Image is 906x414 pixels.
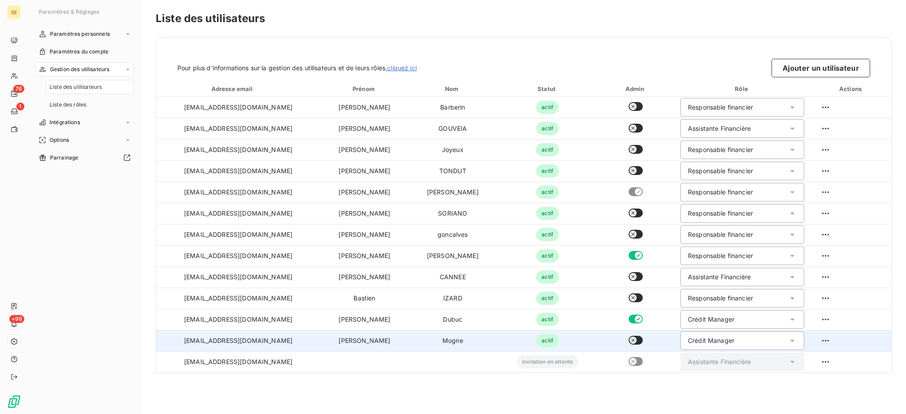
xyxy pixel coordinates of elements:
td: [EMAIL_ADDRESS][DOMAIN_NAME] [156,118,320,139]
td: [EMAIL_ADDRESS][DOMAIN_NAME] [156,203,320,224]
div: Statut [499,84,596,93]
span: actif [536,292,559,305]
span: actif [536,334,559,347]
td: [EMAIL_ADDRESS][DOMAIN_NAME] [156,160,320,182]
div: SE [7,5,21,19]
span: Liste des utilisateurs [50,83,102,91]
span: Parrainage [50,154,79,162]
td: [PERSON_NAME] [320,330,408,351]
a: Liste des utilisateurs [46,80,134,94]
div: Rôle [675,84,810,93]
span: 76 [13,85,24,93]
td: [PERSON_NAME] [320,203,408,224]
div: Responsable financier [688,188,753,197]
span: actif [536,122,559,135]
td: [EMAIL_ADDRESS][DOMAIN_NAME] [156,139,320,160]
div: Responsable financier [688,251,753,260]
td: [PERSON_NAME] [320,309,408,330]
span: Paramètres personnels [50,30,110,38]
div: Assistante Financière [688,273,751,281]
td: [EMAIL_ADDRESS][DOMAIN_NAME] [156,288,320,309]
div: Assistante Financière [688,124,751,133]
a: Liste des rôles [46,98,134,112]
td: [EMAIL_ADDRESS][DOMAIN_NAME] [156,97,320,118]
td: [PERSON_NAME] [320,266,408,288]
td: [PERSON_NAME] [320,182,408,203]
td: [EMAIL_ADDRESS][DOMAIN_NAME] [156,245,320,266]
th: Toggle SortBy [497,81,598,97]
span: Liste des rôles [50,101,86,109]
td: [PERSON_NAME] [320,245,408,266]
span: actif [536,143,559,156]
span: actif [536,164,559,178]
td: Mogne [409,330,497,351]
div: Assistante Financière [688,357,751,366]
span: Options [50,136,69,144]
span: actif [536,228,559,241]
td: GOUVEIA [409,118,497,139]
th: Toggle SortBy [156,81,320,97]
div: Responsable financier [688,145,753,154]
span: actif [536,313,559,326]
td: Dubuc [409,309,497,330]
td: SORIANO [409,203,497,224]
img: Logo LeanPay [7,395,21,409]
td: [PERSON_NAME] [320,97,408,118]
td: [PERSON_NAME] [320,224,408,245]
td: [PERSON_NAME] [409,182,497,203]
div: Responsable financier [688,103,753,112]
iframe: Intercom live chat [876,384,897,405]
a: cliquez ici [387,64,417,72]
div: Nom [411,84,495,93]
span: actif [536,207,559,220]
td: [PERSON_NAME] [320,160,408,182]
span: Paramètres & Réglages [39,8,99,15]
div: Admin [600,84,672,93]
h3: Liste des utilisateurs [156,11,892,27]
span: Paramètres du compte [50,48,108,56]
div: Crédit Manager [688,336,734,345]
div: Actions [813,84,890,93]
td: [PERSON_NAME] [409,245,497,266]
a: Parrainage [35,151,134,165]
span: +99 [9,315,24,323]
td: [PERSON_NAME] [320,118,408,139]
td: [EMAIL_ADDRESS][DOMAIN_NAME] [156,330,320,351]
span: actif [536,186,559,199]
span: 1 [16,103,24,110]
td: CANNEE [409,266,497,288]
span: Gestion des utilisateurs [50,65,110,73]
a: Paramètres du compte [35,45,134,59]
span: actif [536,270,559,284]
td: [EMAIL_ADDRESS][DOMAIN_NAME] [156,351,320,372]
div: Responsable financier [688,167,753,175]
div: Prénom [322,84,407,93]
div: Crédit Manager [688,315,734,324]
th: Toggle SortBy [320,81,408,97]
th: Toggle SortBy [409,81,497,97]
div: Responsable financier [688,209,753,218]
td: Bastien [320,288,408,309]
span: invitation en attente [517,355,578,368]
div: Adresse email [158,84,319,93]
td: [PERSON_NAME] [320,139,408,160]
td: [EMAIL_ADDRESS][DOMAIN_NAME] [156,182,320,203]
td: Joyeux [409,139,497,160]
button: Ajouter un utilisateur [772,59,870,77]
td: Barberin [409,97,497,118]
span: actif [536,101,559,114]
td: [EMAIL_ADDRESS][DOMAIN_NAME] [156,224,320,245]
span: Intégrations [50,118,80,126]
div: Responsable financier [688,294,753,303]
td: goncalves [409,224,497,245]
span: actif [536,249,559,262]
td: IZARD [409,288,497,309]
div: Responsable financier [688,230,753,239]
span: Pour plus d’informations sur la gestion des utilisateurs et de leurs rôles, [177,64,417,72]
td: TONDUT [409,160,497,182]
td: [EMAIL_ADDRESS][DOMAIN_NAME] [156,266,320,288]
td: [EMAIL_ADDRESS][DOMAIN_NAME] [156,309,320,330]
